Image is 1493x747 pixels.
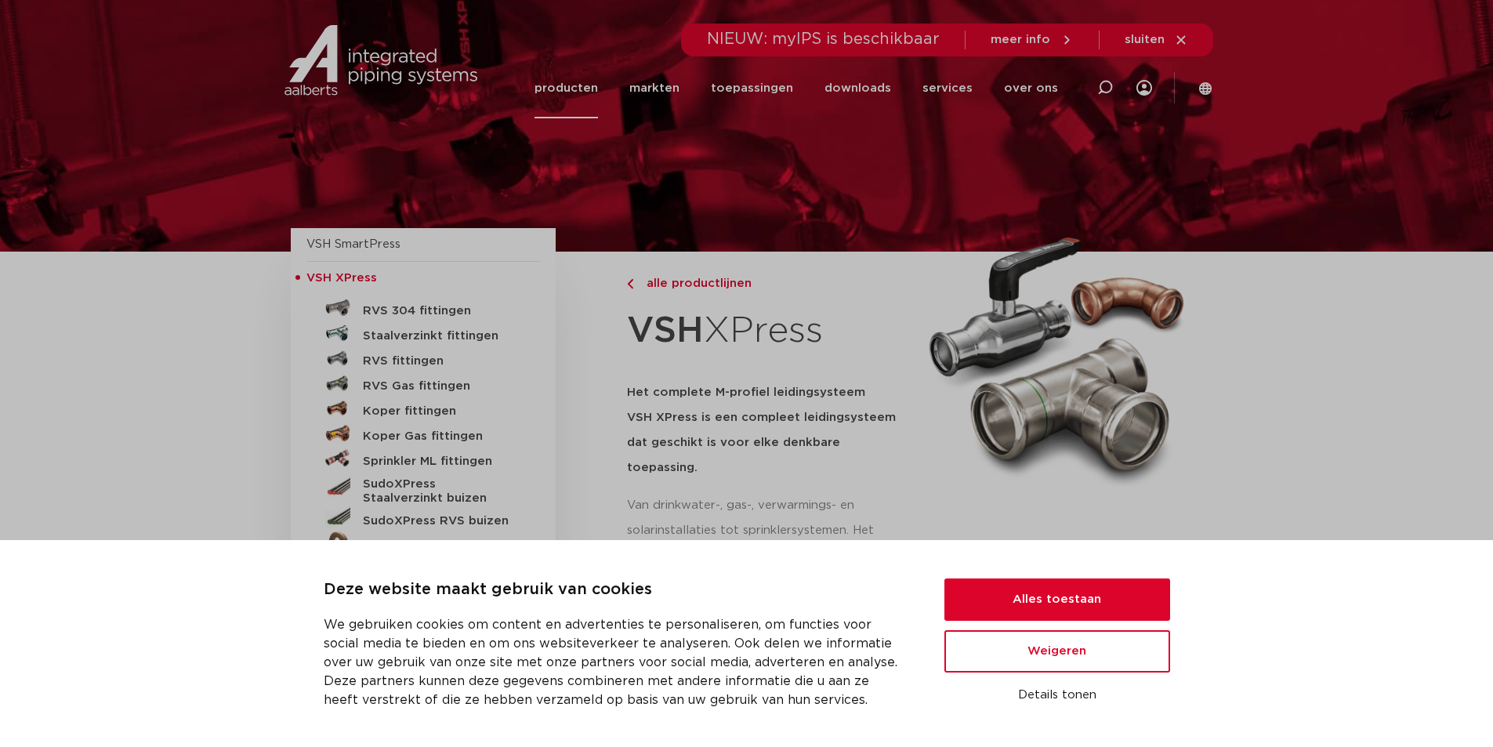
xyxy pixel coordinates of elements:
[922,58,973,118] a: services
[306,272,377,284] span: VSH XPress
[363,329,518,343] h5: Staalverzinkt fittingen
[306,296,540,321] a: RVS 304 fittingen
[627,493,911,568] p: Van drinkwater-, gas-, verwarmings- en solarinstallaties tot sprinklersystemen. Het assortiment b...
[363,404,518,419] h5: Koper fittingen
[711,58,793,118] a: toepassingen
[306,396,540,421] a: Koper fittingen
[324,578,907,603] p: Deze website maakt gebruik van cookies
[1004,58,1058,118] a: over ons
[627,380,911,480] h5: Het complete M-profiel leidingsysteem VSH XPress is een compleet leidingsysteem dat geschikt is v...
[306,346,540,371] a: RVS fittingen
[629,58,679,118] a: markten
[991,34,1050,45] span: meer info
[363,477,518,506] h5: SudoXPress Staalverzinkt buizen
[627,313,704,349] strong: VSH
[824,58,891,118] a: downloads
[363,539,518,553] h5: Sprinkler ML buizen
[991,33,1074,47] a: meer info
[363,430,518,444] h5: Koper Gas fittingen
[1125,33,1188,47] a: sluiten
[306,421,540,446] a: Koper Gas fittingen
[306,471,540,506] a: SudoXPress Staalverzinkt buizen
[306,238,400,250] a: VSH SmartPress
[944,630,1170,673] button: Weigeren
[944,682,1170,709] button: Details tonen
[627,279,633,289] img: chevron-right.svg
[306,531,540,556] a: Sprinkler ML buizen
[363,304,518,318] h5: RVS 304 fittingen
[363,379,518,393] h5: RVS Gas fittingen
[627,301,911,361] h1: XPress
[637,277,752,289] span: alle productlijnen
[1125,34,1165,45] span: sluiten
[535,58,598,118] a: producten
[944,578,1170,621] button: Alles toestaan
[306,371,540,396] a: RVS Gas fittingen
[707,31,940,47] span: NIEUW: myIPS is beschikbaar
[363,455,518,469] h5: Sprinkler ML fittingen
[627,274,911,293] a: alle productlijnen
[535,58,1058,118] nav: Menu
[306,321,540,346] a: Staalverzinkt fittingen
[363,354,518,368] h5: RVS fittingen
[363,514,518,528] h5: SudoXPress RVS buizen
[306,506,540,531] a: SudoXPress RVS buizen
[324,615,907,709] p: We gebruiken cookies om content en advertenties te personaliseren, om functies voor social media ...
[306,446,540,471] a: Sprinkler ML fittingen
